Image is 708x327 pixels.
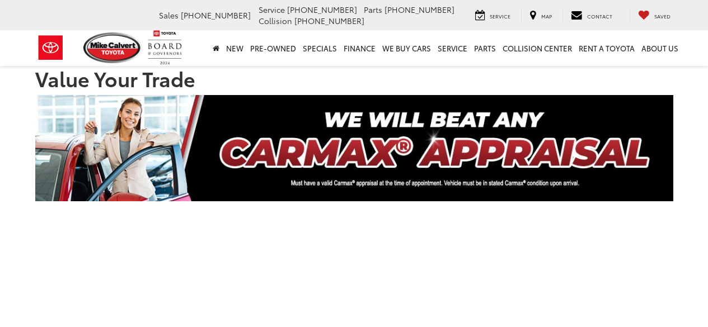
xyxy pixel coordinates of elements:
[35,95,673,201] img: CARMAX
[521,10,560,22] a: Map
[30,30,72,66] img: Toyota
[471,30,499,66] a: Parts
[575,30,638,66] a: Rent a Toyota
[83,32,143,63] img: Mike Calvert Toyota
[364,4,382,15] span: Parts
[181,10,251,21] span: [PHONE_NUMBER]
[541,12,552,20] span: Map
[247,30,299,66] a: Pre-Owned
[294,15,364,26] span: [PHONE_NUMBER]
[223,30,247,66] a: New
[499,30,575,66] a: Collision Center
[299,30,340,66] a: Specials
[209,30,223,66] a: Home
[259,4,285,15] span: Service
[287,4,357,15] span: [PHONE_NUMBER]
[562,10,621,22] a: Contact
[379,30,434,66] a: WE BUY CARS
[467,10,519,22] a: Service
[490,12,510,20] span: Service
[159,10,179,21] span: Sales
[434,30,471,66] a: Service
[259,15,292,26] span: Collision
[638,30,682,66] a: About Us
[385,4,454,15] span: [PHONE_NUMBER]
[35,67,673,89] h1: Value Your Trade
[630,10,679,22] a: My Saved Vehicles
[654,12,671,20] span: Saved
[340,30,379,66] a: Finance
[587,12,612,20] span: Contact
